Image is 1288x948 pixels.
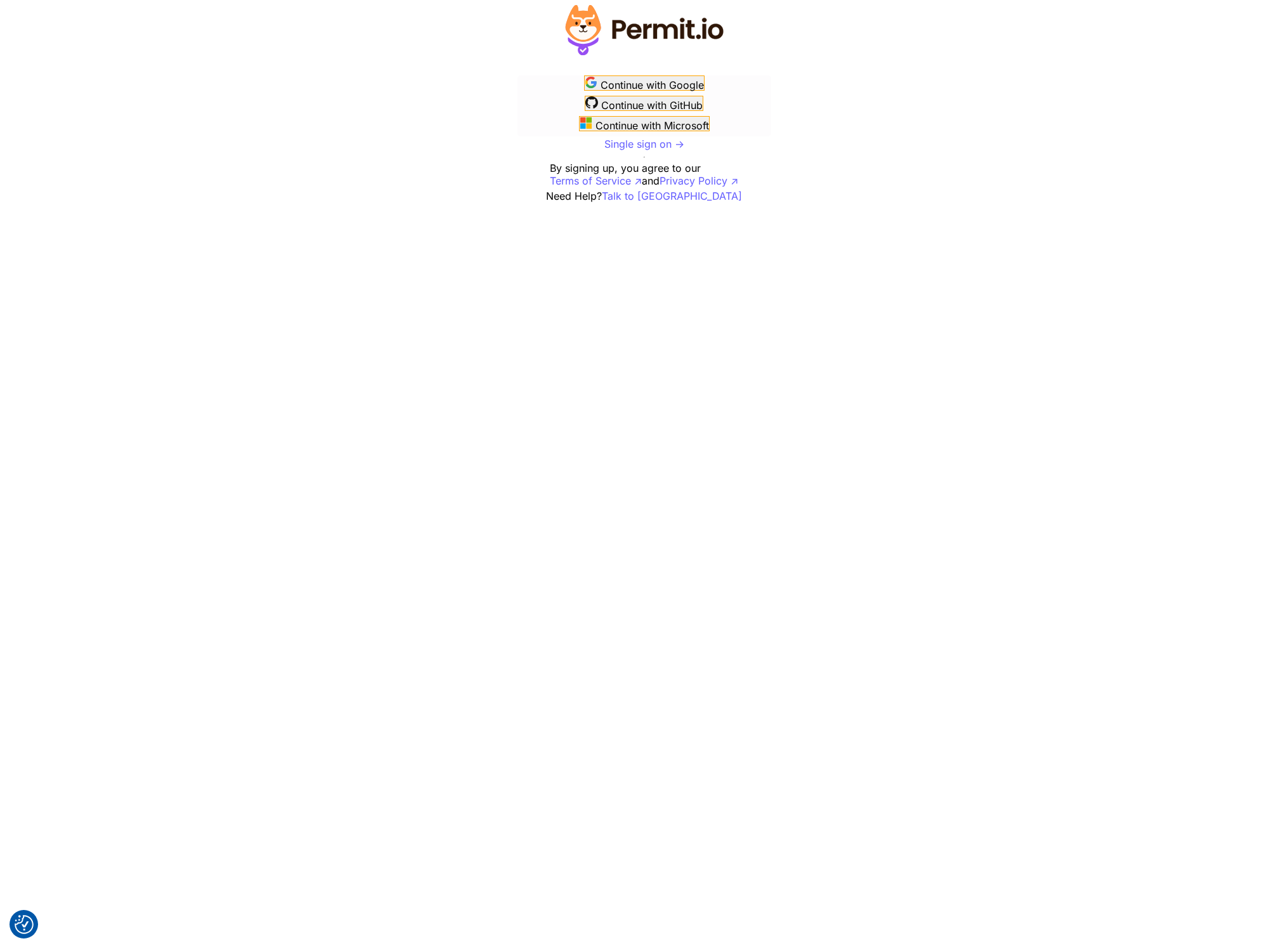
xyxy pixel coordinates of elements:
[550,174,642,187] a: Terms of Service ↗
[595,119,709,132] span: Continue with Microsoft
[660,174,738,187] a: Privacy Policy ↗
[584,75,705,91] button: Continue with Google
[601,79,704,91] span: Continue with Google
[579,116,710,131] button: Continue with Microsoft
[602,190,742,202] a: Talk to [GEOGRAPHIC_DATA]
[601,99,703,112] span: Continue with GitHub
[15,915,34,934] img: Revisit consent button
[585,96,703,111] button: Continue with GitHub
[604,136,684,152] a: Single sign on ->
[15,915,34,934] button: Consent Preferences
[550,163,738,188] p: By signing up, you agree to our and
[604,138,684,150] span: Single sign on ->
[546,188,742,204] p: Need Help?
